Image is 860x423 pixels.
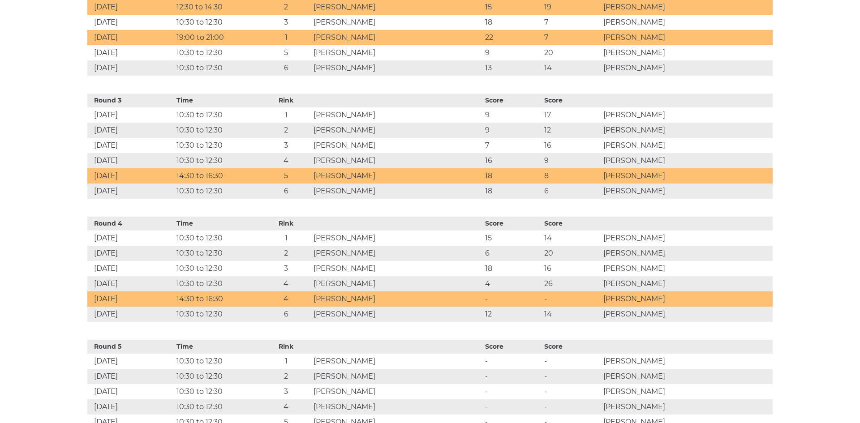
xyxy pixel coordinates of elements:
td: 6 [483,246,542,261]
td: 6 [261,60,311,76]
td: [PERSON_NAME] [311,369,483,384]
td: [PERSON_NAME] [311,384,483,399]
td: 26 [542,276,601,291]
td: [PERSON_NAME] [311,15,483,30]
td: 4 [483,276,542,291]
td: 4 [261,291,311,307]
td: 17 [542,107,601,123]
td: 10:30 to 12:30 [174,107,261,123]
td: 9 [483,107,542,123]
td: 18 [483,15,542,30]
td: [PERSON_NAME] [311,307,483,322]
td: 7 [483,138,542,153]
td: [DATE] [87,30,174,45]
td: 3 [261,261,311,276]
td: [DATE] [87,261,174,276]
td: [PERSON_NAME] [311,184,483,199]
td: [DATE] [87,384,174,399]
td: - [542,384,601,399]
td: [PERSON_NAME] [601,384,773,399]
td: [PERSON_NAME] [601,369,773,384]
td: [PERSON_NAME] [601,307,773,322]
td: [DATE] [87,369,174,384]
td: 20 [542,45,601,60]
td: 6 [261,184,311,199]
td: [PERSON_NAME] [311,168,483,184]
td: [PERSON_NAME] [601,123,773,138]
td: [DATE] [87,246,174,261]
td: 2 [261,246,311,261]
td: 13 [483,60,542,76]
td: [PERSON_NAME] [601,399,773,414]
td: [PERSON_NAME] [601,246,773,261]
td: [DATE] [87,153,174,168]
td: [PERSON_NAME] [311,276,483,291]
td: - [542,399,601,414]
td: [PERSON_NAME] [311,291,483,307]
td: 10:30 to 12:30 [174,246,261,261]
td: 16 [483,153,542,168]
td: [DATE] [87,60,174,76]
td: 10:30 to 12:30 [174,45,261,60]
td: 14 [542,231,601,246]
td: [PERSON_NAME] [311,45,483,60]
td: 10:30 to 12:30 [174,261,261,276]
td: [PERSON_NAME] [601,15,773,30]
td: 9 [483,45,542,60]
td: [PERSON_NAME] [601,153,773,168]
td: [PERSON_NAME] [311,246,483,261]
th: Score [542,94,601,107]
td: 10:30 to 12:30 [174,15,261,30]
td: [DATE] [87,399,174,414]
td: 10:30 to 12:30 [174,307,261,322]
td: 10:30 to 12:30 [174,123,261,138]
td: 12 [483,307,542,322]
td: 10:30 to 12:30 [174,153,261,168]
td: 18 [483,184,542,199]
td: 7 [542,30,601,45]
td: 1 [261,354,311,369]
td: [PERSON_NAME] [601,138,773,153]
td: [PERSON_NAME] [601,107,773,123]
td: [PERSON_NAME] [311,30,483,45]
td: [PERSON_NAME] [311,261,483,276]
td: [PERSON_NAME] [311,399,483,414]
td: [PERSON_NAME] [601,30,773,45]
td: 10:30 to 12:30 [174,60,261,76]
td: [PERSON_NAME] [311,123,483,138]
td: 14 [542,60,601,76]
td: [PERSON_NAME] [601,184,773,199]
td: 9 [483,123,542,138]
td: 20 [542,246,601,261]
td: 7 [542,15,601,30]
td: [DATE] [87,276,174,291]
td: 14:30 to 16:30 [174,291,261,307]
th: Time [174,94,261,107]
td: 18 [483,261,542,276]
td: 15 [483,231,542,246]
td: 10:30 to 12:30 [174,354,261,369]
td: [DATE] [87,184,174,199]
td: [PERSON_NAME] [601,354,773,369]
td: - [542,291,601,307]
td: 3 [261,384,311,399]
td: - [542,369,601,384]
td: 16 [542,138,601,153]
td: [PERSON_NAME] [311,354,483,369]
td: 3 [261,138,311,153]
td: [DATE] [87,138,174,153]
td: - [483,291,542,307]
td: 6 [261,307,311,322]
td: [PERSON_NAME] [601,168,773,184]
td: [PERSON_NAME] [601,291,773,307]
td: 10:30 to 12:30 [174,384,261,399]
td: [DATE] [87,45,174,60]
td: 22 [483,30,542,45]
td: [PERSON_NAME] [311,107,483,123]
td: 3 [261,15,311,30]
th: Time [174,217,261,231]
td: [PERSON_NAME] [601,45,773,60]
td: - [483,384,542,399]
td: 8 [542,168,601,184]
th: Rink [261,340,311,354]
